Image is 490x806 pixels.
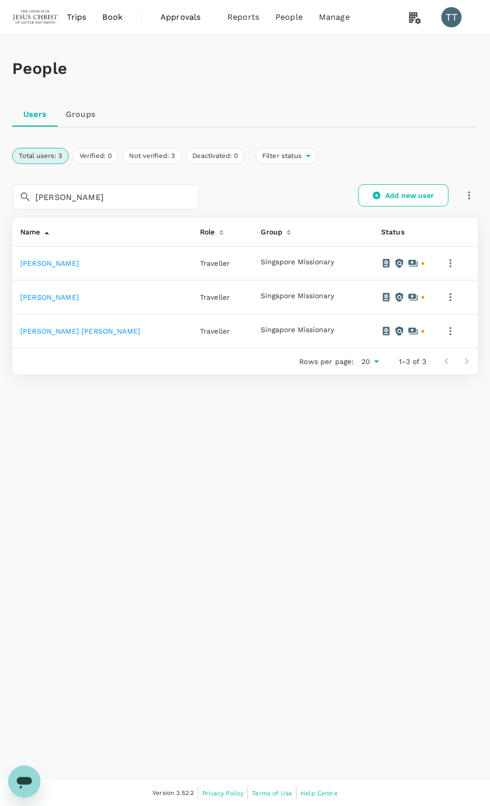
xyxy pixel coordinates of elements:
p: Rows per page: [299,356,353,367]
span: Reports [227,11,259,23]
button: Singapore Missionary [261,258,334,266]
span: Version 3.52.2 [152,788,194,798]
div: 20 [357,354,382,369]
button: Singapore Missionary [261,292,334,300]
span: Approvals [160,11,211,23]
a: Privacy Policy [202,788,243,799]
a: [PERSON_NAME] [20,259,79,267]
span: Traveller [200,259,230,267]
span: Book [102,11,123,23]
span: Traveller [200,293,230,301]
span: Manage [319,11,350,23]
div: Group [257,222,282,238]
span: Terms of Use [252,790,292,797]
span: Filter status [256,151,306,161]
button: Verified: 0 [73,148,118,164]
span: People [275,11,303,23]
a: Users [12,102,58,127]
h1: People [12,59,478,78]
img: The Malaysian Church of Jesus Christ of Latter-day Saints [12,6,59,28]
input: Search for a user [35,184,199,210]
div: Role [196,222,215,238]
button: Total users: 3 [12,148,69,164]
a: Help Centre [301,788,338,799]
a: Terms of Use [252,788,292,799]
a: [PERSON_NAME] [PERSON_NAME] [20,327,140,335]
th: Status [373,218,434,247]
button: Singapore Missionary [261,326,334,334]
div: TT [441,7,462,27]
span: Privacy Policy [202,790,243,797]
div: Name [16,222,40,238]
span: Trips [67,11,87,23]
p: 1–3 of 3 [399,356,426,367]
a: [PERSON_NAME] [20,293,79,301]
span: Traveller [200,327,230,335]
div: Filter status [256,148,317,164]
a: Groups [58,102,103,127]
button: Not verified: 3 [123,148,182,164]
a: Add new user [358,184,448,207]
iframe: Button to launch messaging window [8,765,40,798]
button: Deactivated: 0 [186,148,244,164]
span: Help Centre [301,790,338,797]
